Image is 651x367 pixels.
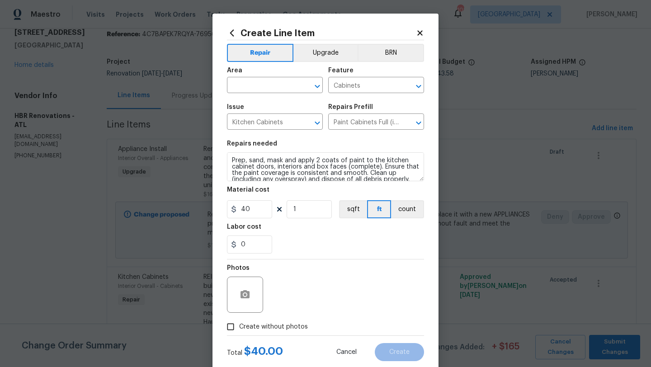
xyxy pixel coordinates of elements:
[391,200,424,218] button: count
[311,80,324,93] button: Open
[412,117,425,129] button: Open
[367,200,391,218] button: ft
[239,322,308,332] span: Create without photos
[227,224,261,230] h5: Labor cost
[227,141,277,147] h5: Repairs needed
[227,152,424,181] textarea: Prep, sand, mask and apply 2 coats of paint to the kitchen cabinet doors, interiors and box faces...
[227,67,242,74] h5: Area
[339,200,367,218] button: sqft
[358,44,424,62] button: BRN
[328,104,373,110] h5: Repairs Prefill
[227,347,283,358] div: Total
[227,28,416,38] h2: Create Line Item
[389,349,410,356] span: Create
[244,346,283,357] span: $ 40.00
[227,44,293,62] button: Repair
[311,117,324,129] button: Open
[412,80,425,93] button: Open
[336,349,357,356] span: Cancel
[293,44,358,62] button: Upgrade
[328,67,354,74] h5: Feature
[375,343,424,361] button: Create
[227,187,269,193] h5: Material cost
[227,104,244,110] h5: Issue
[322,343,371,361] button: Cancel
[227,265,250,271] h5: Photos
